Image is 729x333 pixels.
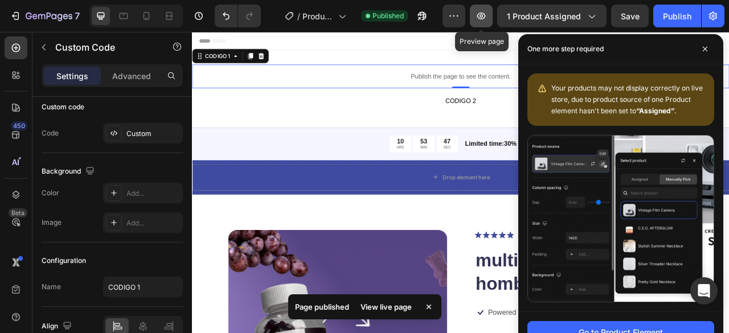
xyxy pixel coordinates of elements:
[42,102,84,112] div: Custom code
[42,217,62,228] div: Image
[347,137,682,149] p: Limited time:30% OFF + FREESHIPPING
[42,188,59,198] div: Color
[297,10,300,22] span: /
[320,145,329,150] p: SEC
[690,277,718,305] div: Open Intercom Messenger
[527,43,604,55] p: One more step required
[320,134,329,145] div: 47
[126,129,180,139] div: Custom
[260,145,269,150] p: HRS
[663,10,691,22] div: Publish
[653,5,701,27] button: Publish
[215,5,261,27] div: Undo/Redo
[551,84,703,115] span: Your products may not display correctly on live store, due to product source of one Product eleme...
[295,301,349,313] p: Page published
[290,134,299,145] div: 53
[318,180,379,190] div: Drop element here
[11,121,27,130] div: 450
[75,9,80,23] p: 7
[42,128,59,138] div: Code
[126,188,180,199] div: Add...
[55,40,152,54] p: Custom Code
[56,70,88,82] p: Settings
[42,164,97,179] div: Background
[9,208,27,217] div: Beta
[126,218,180,228] div: Add...
[260,134,269,145] div: 10
[415,253,507,265] p: 122,000+ Happy Customers
[507,10,581,22] span: 1 product assigned
[636,106,674,115] b: “Assigned”
[5,5,85,27] button: 7
[112,70,151,82] p: Advanced
[290,145,299,150] p: MIN
[621,11,640,21] span: Save
[192,32,729,333] iframe: Design area
[354,299,419,315] div: View live page
[611,5,649,27] button: Save
[372,11,404,21] span: Published
[302,10,334,22] span: Product Page - [DATE] 22:19:28
[42,256,86,266] div: Configuration
[497,5,607,27] button: 1 product assigned
[42,282,61,292] div: Name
